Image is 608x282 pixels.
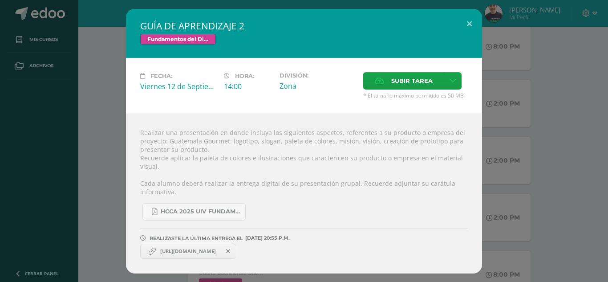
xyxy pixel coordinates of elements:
a: https://www.canva.com/design/DAGynxhfOoU/Y-mFridyR11e4ddWngzgQw/edit?utm_content=DAGynxhfOoU&utm_... [140,244,236,259]
span: Hora: [235,73,254,79]
span: Remover entrega [221,246,236,256]
span: REALIZASTE LA ÚLTIMA ENTREGA EL [150,235,243,241]
label: División: [280,72,356,79]
div: 14:00 [224,82,272,91]
div: Realizar una presentación en donde incluya los siguientes aspectos, referentes a su producto o em... [126,114,482,274]
a: HCCA 2025 UIV FUNDAMENTOS DEL DISEÑO.docx (3).pdf [142,203,246,221]
span: Fecha: [150,73,172,79]
span: [URL][DOMAIN_NAME] [156,248,220,255]
button: Close (Esc) [457,9,482,39]
span: * El tamaño máximo permitido es 50 MB [363,92,468,99]
span: HCCA 2025 UIV FUNDAMENTOS DEL DISEÑO.docx (3).pdf [161,208,241,215]
h2: GUÍA DE APRENDIZAJE 2 [140,20,468,32]
div: Zona [280,81,356,91]
div: Viernes 12 de Septiembre [140,82,217,91]
span: Subir tarea [391,73,433,89]
span: Fundamentos del Diseño [140,34,216,45]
